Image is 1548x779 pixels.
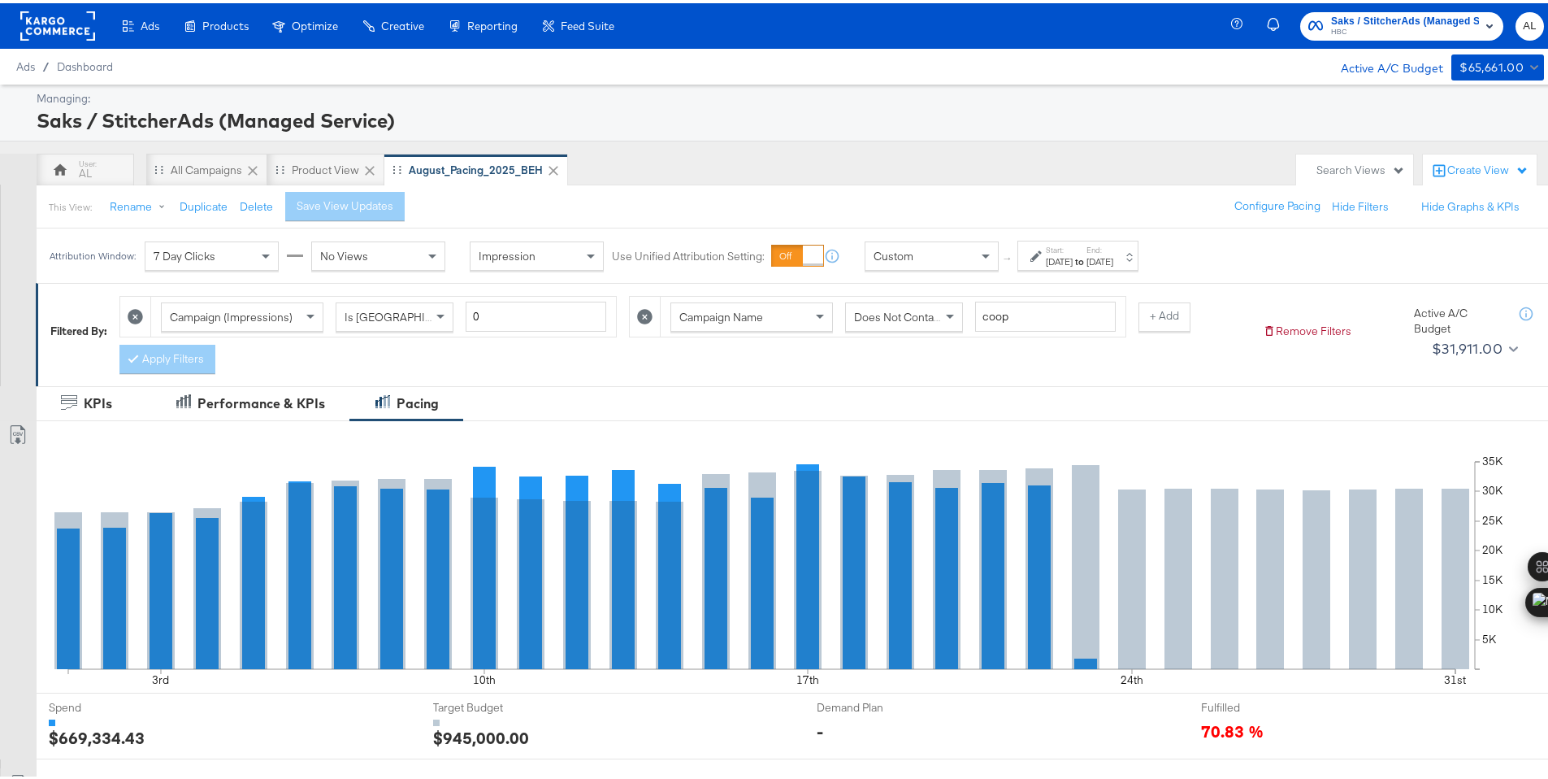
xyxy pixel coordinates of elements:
div: All Campaigns [171,159,242,175]
div: AL [79,163,92,178]
text: 10K [1482,598,1503,613]
span: Ads [141,16,159,29]
input: Enter a number [466,298,606,329]
div: Performance & KPIs [197,391,325,410]
div: $945,000.00 [433,723,529,746]
span: Custom [874,246,913,260]
button: AL [1515,9,1544,37]
div: Search Views [1316,159,1405,175]
text: 20K [1482,539,1503,554]
span: Target Budget [433,697,555,712]
div: Filtered By: [50,320,107,336]
button: + Add [1138,299,1190,329]
div: Drag to reorder tab [392,162,401,171]
div: Product View [292,159,359,175]
text: 31st [1444,669,1466,684]
span: Reporting [467,16,518,29]
label: End: [1086,242,1113,252]
button: Remove Filters [1263,320,1351,336]
span: Creative [381,16,424,29]
div: [DATE] [1046,252,1073,265]
span: 7 Day Clicks [154,246,215,260]
text: 35K [1482,450,1503,465]
div: Attribution Window: [49,247,137,259]
text: 24th [1121,669,1143,684]
input: Enter a search term [975,298,1116,329]
button: Hide Filters [1332,196,1389,211]
button: Duplicate [180,196,228,211]
label: Start: [1046,242,1073,252]
div: - [817,716,823,740]
button: Hide Graphs & KPIs [1421,196,1520,211]
button: Configure Pacing [1223,189,1332,218]
div: This View: [49,198,92,211]
span: HBC [1331,23,1479,36]
span: 70.83 % [1201,716,1264,738]
span: Is [GEOGRAPHIC_DATA] [345,307,469,321]
span: Ads [16,57,35,70]
span: Optimize [292,16,338,29]
button: Delete [240,196,273,211]
span: Fulfilled [1201,697,1323,712]
span: Feed Suite [561,16,614,29]
span: Saks / StitcherAds (Managed Service) [1331,10,1479,27]
div: Active A/C Budget [1414,302,1503,333]
span: Spend [49,697,171,712]
span: ↑ [1000,253,1016,259]
label: Use Unified Attribution Setting: [612,246,765,261]
div: KPIs [84,391,112,410]
span: Campaign Name [679,307,763,321]
text: 3rd [152,669,169,684]
text: 15K [1482,569,1503,584]
div: Drag to reorder tab [154,162,163,171]
button: Saks / StitcherAds (Managed Service)HBC [1300,9,1503,37]
span: Impression [479,246,536,260]
div: [DATE] [1086,252,1113,265]
div: Drag to reorder tab [275,162,284,171]
text: 10th [473,669,496,684]
text: 17th [796,669,819,684]
button: $65,661.00 [1451,51,1544,77]
div: Managing: [37,88,1540,103]
text: 5K [1482,629,1497,643]
div: $669,334.43 [49,723,145,746]
text: 25K [1482,510,1503,524]
span: Products [202,16,249,29]
div: $31,911.00 [1432,333,1502,358]
div: Saks / StitcherAds (Managed Service) [37,103,1540,131]
span: Does Not Contain [854,307,943,321]
div: $65,661.00 [1459,54,1524,75]
button: Rename [98,189,183,219]
span: / [35,57,57,70]
span: Demand Plan [817,697,939,712]
div: Create View [1447,159,1528,176]
div: Active A/C Budget [1324,51,1443,76]
text: 30K [1482,480,1503,494]
div: August_Pacing_2025_BEH [409,159,543,175]
strong: to [1073,252,1086,264]
div: Pacing [397,391,439,410]
span: AL [1522,14,1537,33]
span: No Views [320,246,368,260]
a: Dashboard [57,57,113,70]
button: $31,911.00 [1425,333,1521,359]
span: Campaign (Impressions) [170,307,293,321]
